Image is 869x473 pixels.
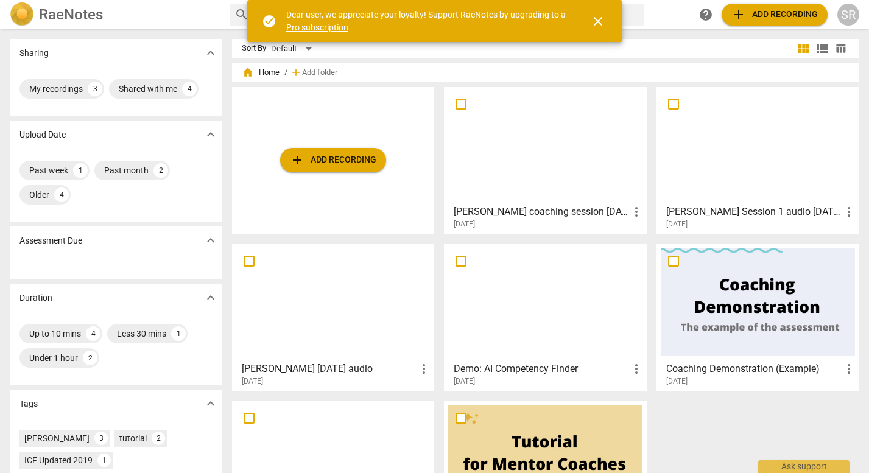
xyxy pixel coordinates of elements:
div: 2 [83,351,97,365]
span: Add recording [731,7,818,22]
div: [PERSON_NAME] [24,432,90,444]
span: home [242,66,254,79]
div: Under 1 hour [29,352,78,364]
button: Tile view [795,40,813,58]
button: List view [813,40,831,58]
div: My recordings [29,83,83,95]
div: 1 [171,326,186,341]
span: Add folder [302,68,337,77]
div: 4 [54,187,69,202]
h3: Demo: AI Competency Finder [454,362,629,376]
span: help [698,7,713,22]
span: search [234,7,249,22]
span: expand_more [203,127,218,142]
div: Older [29,189,49,201]
span: Home [242,66,280,79]
div: Ask support [758,460,850,473]
p: Tags [19,398,38,410]
span: add [290,153,304,167]
span: more_vert [629,205,644,219]
span: / [284,68,287,77]
div: ICF Updated 2019 [24,454,93,466]
div: 4 [182,82,197,96]
span: add [731,7,746,22]
h3: Haley Session 1 audio July 24 2025 [666,205,842,219]
p: Duration [19,292,52,304]
a: Help [695,4,717,26]
span: add [290,66,302,79]
div: 4 [86,326,100,341]
span: [DATE] [454,219,475,229]
a: Coaching Demonstration (Example)[DATE] [661,248,855,386]
a: Pro subscription [286,23,348,32]
button: Upload [722,4,828,26]
span: view_list [815,41,829,56]
span: more_vert [629,362,644,376]
button: Upload [280,148,386,172]
div: Shared with me [119,83,177,95]
span: more_vert [417,362,431,376]
span: [DATE] [666,376,688,387]
div: 2 [152,432,165,445]
span: expand_more [203,290,218,305]
span: expand_more [203,46,218,60]
div: Past month [104,164,149,177]
span: [DATE] [454,376,475,387]
button: SR [837,4,859,26]
button: Show more [202,394,220,413]
span: view_module [797,41,811,56]
h3: Dee coaching session July 7th [454,205,629,219]
p: Sharing [19,47,49,60]
div: Less 30 mins [117,328,166,340]
div: 2 [153,163,168,178]
div: Past week [29,164,68,177]
a: [PERSON_NAME] Session 1 audio [DATE][DATE] [661,91,855,229]
span: more_vert [842,362,856,376]
h2: RaeNotes [39,6,103,23]
img: Logo [10,2,34,27]
button: Show more [202,289,220,307]
span: Add recording [290,153,376,167]
span: [DATE] [242,376,263,387]
div: 1 [73,163,88,178]
div: 3 [94,432,108,445]
div: Default [271,39,316,58]
a: [PERSON_NAME] coaching session [DATE][DATE] [448,91,642,229]
button: Show more [202,44,220,62]
p: Assessment Due [19,234,82,247]
p: Upload Date [19,128,66,141]
span: [DATE] [666,219,688,229]
span: more_vert [842,205,856,219]
span: expand_more [203,233,218,248]
a: LogoRaeNotes [10,2,220,27]
h3: Coaching Demonstration (Example) [666,362,842,376]
button: Show more [202,125,220,144]
span: check_circle [262,14,276,29]
button: Table view [831,40,850,58]
span: close [591,14,605,29]
button: Show more [202,231,220,250]
button: Close [583,7,613,36]
h3: Brenda July 23 2025 audio [242,362,417,376]
span: expand_more [203,396,218,411]
div: Sort By [242,44,266,53]
a: [PERSON_NAME] [DATE] audio[DATE] [236,248,431,386]
div: 3 [88,82,102,96]
span: table_chart [835,43,846,54]
div: Dear user, we appreciate your loyalty! Support RaeNotes by upgrading to a [286,9,569,33]
div: 1 [97,454,111,467]
a: Demo: AI Competency Finder[DATE] [448,248,642,386]
div: Up to 10 mins [29,328,81,340]
div: tutorial [119,432,147,444]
